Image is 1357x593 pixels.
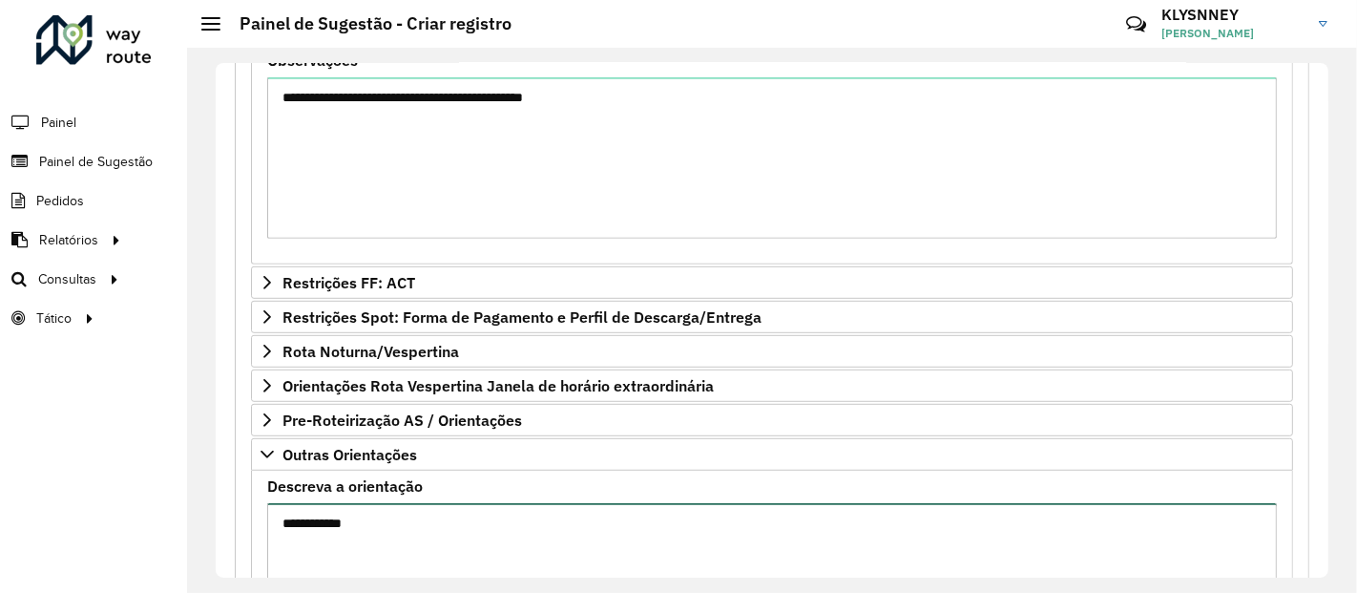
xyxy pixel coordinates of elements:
a: Outras Orientações [251,438,1293,471]
span: Painel [41,113,76,133]
span: Rota Noturna/Vespertina [282,344,459,359]
span: Painel de Sugestão [39,152,153,172]
span: Relatórios [39,230,98,250]
a: Rota Noturna/Vespertina [251,335,1293,368]
span: Restrições FF: ACT [282,275,415,290]
h3: KLYSNNEY [1161,6,1305,24]
span: Tático [36,308,72,328]
a: Orientações Rota Vespertina Janela de horário extraordinária [251,370,1293,402]
a: Pre-Roteirização AS / Orientações [251,404,1293,436]
span: Consultas [38,269,96,289]
span: Pedidos [36,191,84,211]
span: Pre-Roteirização AS / Orientações [282,413,522,428]
label: Descreva a orientação [267,475,423,498]
span: Orientações Rota Vespertina Janela de horário extraordinária [282,378,714,393]
a: Restrições FF: ACT [251,266,1293,299]
span: [PERSON_NAME] [1161,25,1305,42]
span: Restrições Spot: Forma de Pagamento e Perfil de Descarga/Entrega [282,309,762,325]
a: Contato Rápido [1116,4,1157,45]
span: Outras Orientações [282,447,417,462]
a: Restrições Spot: Forma de Pagamento e Perfil de Descarga/Entrega [251,301,1293,333]
h2: Painel de Sugestão - Criar registro [220,13,511,34]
